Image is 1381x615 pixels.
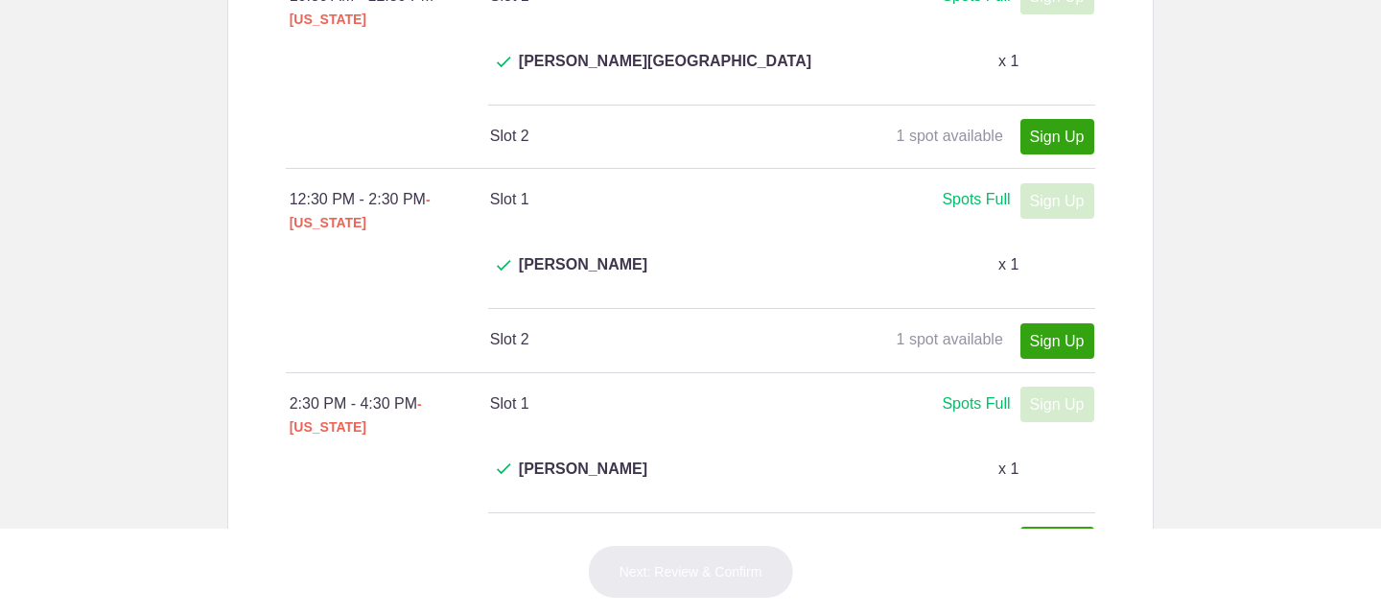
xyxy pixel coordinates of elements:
[490,188,791,211] h4: Slot 1
[490,392,791,415] h4: Slot 1
[290,396,422,435] span: - [US_STATE]
[998,253,1018,276] p: x 1
[1020,119,1094,154] a: Sign Up
[942,188,1010,212] div: Spots Full
[998,458,1018,481] p: x 1
[490,328,791,351] h4: Slot 2
[497,463,511,475] img: Check dark green
[519,458,647,504] span: [PERSON_NAME]
[290,392,490,438] div: 2:30 PM - 4:30 PM
[1020,527,1094,562] a: Sign Up
[519,253,647,299] span: [PERSON_NAME]
[497,260,511,272] img: Check dark green
[290,188,490,234] div: 12:30 PM - 2:30 PM
[497,57,511,68] img: Check dark green
[490,125,791,148] h4: Slot 2
[998,50,1018,73] p: x 1
[897,128,1003,144] span: 1 spot available
[588,545,794,599] button: Next: Review & Confirm
[519,50,811,96] span: [PERSON_NAME][GEOGRAPHIC_DATA]
[897,331,1003,347] span: 1 spot available
[942,392,1010,416] div: Spots Full
[290,192,431,230] span: - [US_STATE]
[1020,323,1094,359] a: Sign Up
